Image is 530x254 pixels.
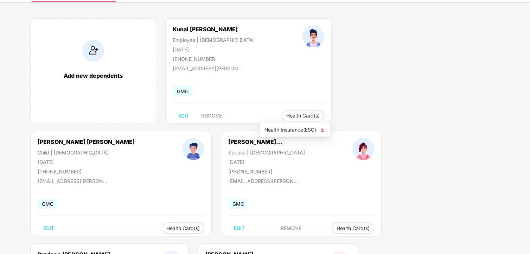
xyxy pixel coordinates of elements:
span: EDIT [234,226,245,231]
div: [EMAIL_ADDRESS][PERSON_NAME][DOMAIN_NAME] [228,178,299,184]
span: EDIT [43,226,54,231]
span: Health Insurance(ESC) [264,126,326,134]
span: GMC [38,199,58,209]
div: [DATE] [38,159,135,165]
span: GMC [173,86,193,96]
button: EDIT [38,223,60,234]
span: Health Card(s) [337,227,370,230]
img: profileImage [302,26,324,47]
img: profileImage [183,138,204,160]
span: Health Card(s) [166,227,200,230]
div: [PERSON_NAME] [PERSON_NAME] [38,138,135,145]
div: Spouse | [DEMOGRAPHIC_DATA] [228,150,305,155]
div: [EMAIL_ADDRESS][PERSON_NAME][DOMAIN_NAME] [38,178,108,184]
button: Health Card(s) [282,110,324,121]
img: addIcon [82,40,104,62]
span: GMC [228,199,248,209]
button: Health Card(s) [332,223,375,234]
div: [DATE] [228,159,305,165]
button: EDIT [228,223,250,234]
div: Employee | [DEMOGRAPHIC_DATA] [173,37,255,43]
div: Kunal [PERSON_NAME] [173,26,238,33]
img: profileImage [353,138,375,160]
button: EDIT [173,110,195,121]
div: Child | [DEMOGRAPHIC_DATA] [38,150,135,155]
div: [PHONE_NUMBER] [38,169,135,174]
span: EDIT [178,113,189,119]
button: REMOVE [275,223,307,234]
button: REMOVE [196,110,228,121]
div: Add new dependents [38,72,149,79]
div: [PHONE_NUMBER] [173,56,255,62]
div: [DATE] [173,46,255,52]
span: REMOVE [281,226,302,231]
div: [PHONE_NUMBER] [228,169,305,174]
img: svg+xml;base64,PHN2ZyB4bWxucz0iaHR0cDovL3d3dy53My5vcmcvMjAwMC9zdmciIHhtbG5zOnhsaW5rPSJodHRwOi8vd3... [319,127,326,134]
div: [PERSON_NAME]... [228,138,282,145]
span: Health Card(s) [286,114,320,118]
button: Health Card(s) [162,223,204,234]
div: [EMAIL_ADDRESS][PERSON_NAME][DOMAIN_NAME] [173,65,243,71]
span: REMOVE [201,113,222,119]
